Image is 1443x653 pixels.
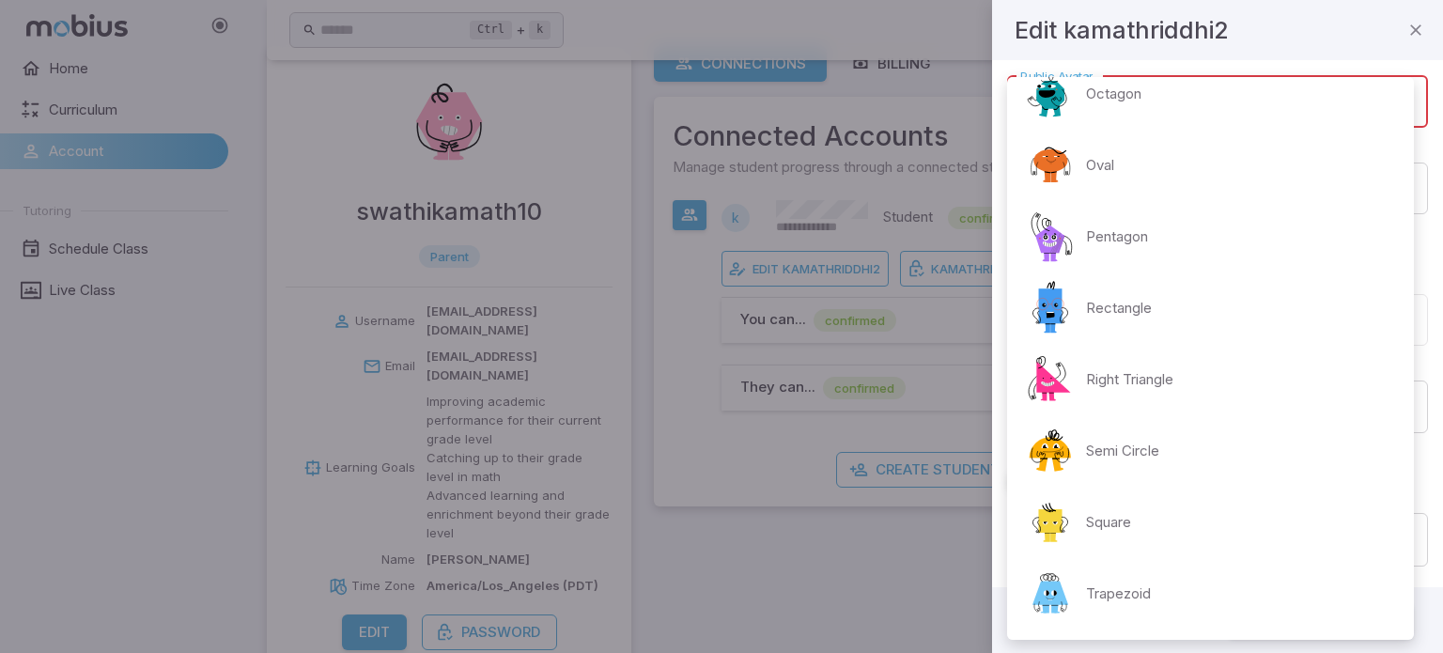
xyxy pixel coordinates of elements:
img: square.svg [1022,494,1078,551]
img: octagon.svg [1022,66,1078,122]
p: Trapezoid [1086,583,1151,604]
p: Semi Circle [1086,441,1159,461]
img: right-triangle.svg [1022,351,1078,408]
p: Rectangle [1086,298,1152,319]
p: Square [1086,512,1131,533]
img: pentagon.svg [1022,209,1078,265]
p: Oval [1086,155,1114,176]
img: oval.svg [1022,137,1078,194]
p: Octagon [1086,84,1141,104]
p: Right Triangle [1086,369,1173,390]
img: rectangle.svg [1022,280,1078,336]
img: trapezoid.svg [1022,566,1078,622]
img: semi-circle.svg [1022,423,1078,479]
p: Pentagon [1086,226,1148,247]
